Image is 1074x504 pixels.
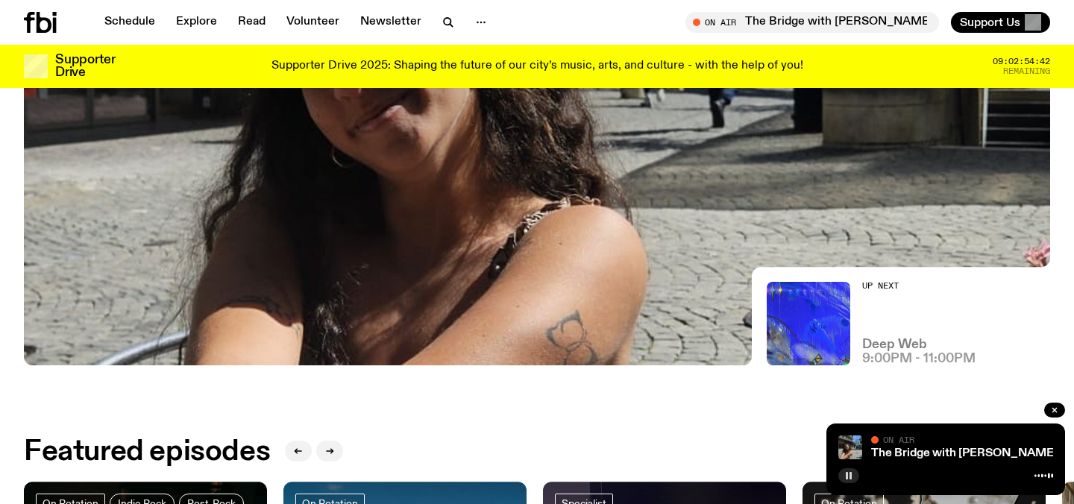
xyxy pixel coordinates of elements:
[862,353,976,365] span: 9:00pm - 11:00pm
[167,12,226,33] a: Explore
[993,57,1050,66] span: 09:02:54:42
[1003,67,1050,75] span: Remaining
[883,435,914,444] span: On Air
[271,60,803,73] p: Supporter Drive 2025: Shaping the future of our city’s music, arts, and culture - with the help o...
[95,12,164,33] a: Schedule
[229,12,274,33] a: Read
[862,282,976,290] h2: Up Next
[55,54,115,79] h3: Supporter Drive
[960,16,1020,29] span: Support Us
[351,12,430,33] a: Newsletter
[685,12,939,33] button: On AirThe Bridge with [PERSON_NAME]
[871,447,1058,459] a: The Bridge with [PERSON_NAME]
[767,282,850,365] img: An abstract artwork, in bright blue with amorphous shapes, illustrated shimmers and small drawn c...
[24,438,270,465] h2: Featured episodes
[951,12,1050,33] button: Support Us
[277,12,348,33] a: Volunteer
[862,338,927,351] a: Deep Web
